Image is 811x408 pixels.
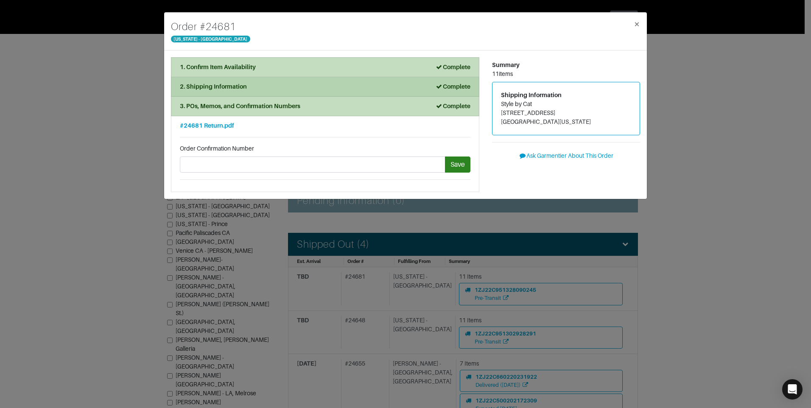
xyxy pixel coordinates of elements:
[501,100,631,126] address: Style by Cat [STREET_ADDRESS] [GEOGRAPHIC_DATA][US_STATE]
[627,12,647,36] button: Close
[171,36,250,42] span: [US_STATE] - [GEOGRAPHIC_DATA]
[180,64,256,70] strong: 1. Confirm Item Availability
[171,19,250,34] h4: Order # 24681
[435,64,470,70] strong: Complete
[634,18,640,30] span: ×
[180,83,247,90] strong: 2. Shipping Information
[492,70,640,78] div: 11 items
[492,149,640,162] button: Ask Garmentier About This Order
[492,61,640,70] div: Summary
[501,92,562,98] span: Shipping Information
[180,122,234,129] a: #24681 Return.pdf
[445,156,470,173] button: Save
[435,103,470,109] strong: Complete
[435,83,470,90] strong: Complete
[180,103,300,109] strong: 3. POs, Memos, and Confirmation Numbers
[782,379,803,400] div: Open Intercom Messenger
[180,144,254,153] label: Order Confirmation Number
